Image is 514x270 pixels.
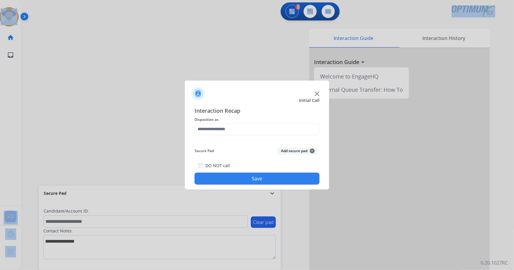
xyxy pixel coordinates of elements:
button: Save [195,173,319,185]
span: Interaction Recap [195,106,319,116]
span: Secure Pad [195,147,214,155]
label: DO NOT call [205,163,230,169]
p: 0.20.1027RC [481,259,508,266]
span: + [310,149,315,153]
button: Add secure pad+ [277,147,318,155]
span: Disposition as [195,116,319,123]
span: Initial Call [299,97,319,103]
img: contact-recap-line.svg [195,140,319,140]
img: contactIcon [191,86,205,101]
